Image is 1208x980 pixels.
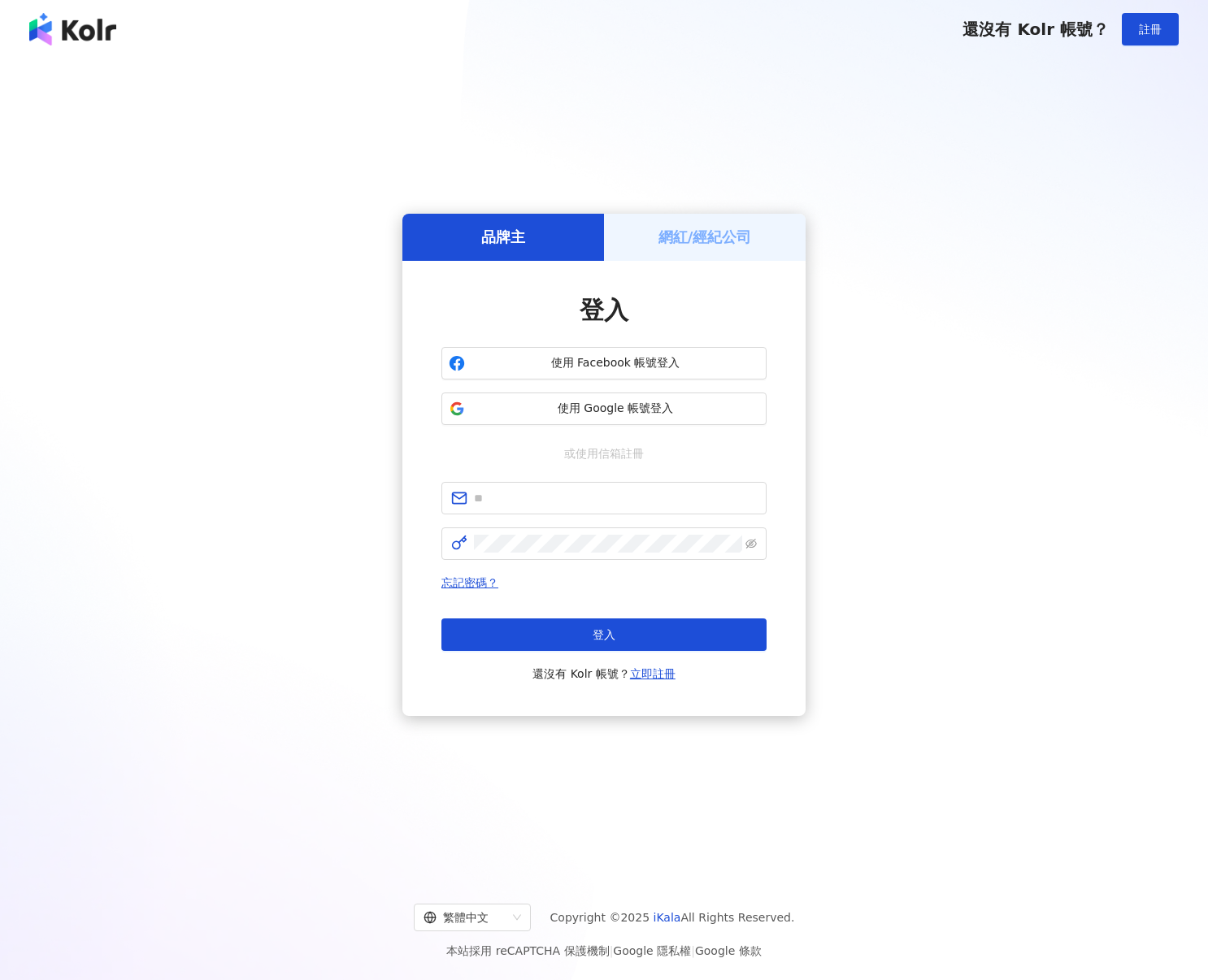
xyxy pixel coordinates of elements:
a: 立即註冊 [630,667,676,680]
span: eye-invisible [745,538,757,549]
span: 還沒有 Kolr 帳號？ [532,664,676,683]
img: logo [29,13,116,46]
h5: 網紅/經紀公司 [658,227,752,247]
h5: 品牌主 [481,227,525,247]
a: Google 條款 [695,944,762,957]
div: 繁體中文 [424,904,506,930]
a: iKala [654,911,681,924]
span: | [691,944,695,957]
button: 登入 [441,618,767,651]
span: Copyright © 2025 All Rights Reserved. [550,908,795,927]
button: 註冊 [1122,13,1179,46]
span: 還沒有 Kolr 帳號？ [962,20,1109,39]
span: 登入 [580,296,628,324]
button: 使用 Facebook 帳號登入 [441,347,767,379]
span: 使用 Facebook 帳號登入 [471,355,759,371]
a: 忘記密碼？ [441,576,498,589]
span: 或使用信箱註冊 [553,444,655,462]
span: 登入 [593,628,615,641]
a: Google 隱私權 [613,944,691,957]
span: 本站採用 reCAPTCHA 保護機制 [446,941,761,960]
span: | [610,944,614,957]
span: 使用 Google 帳號登入 [471,401,759,417]
span: 註冊 [1139,23,1162,36]
button: 使用 Google 帳號登入 [441,392,767,425]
